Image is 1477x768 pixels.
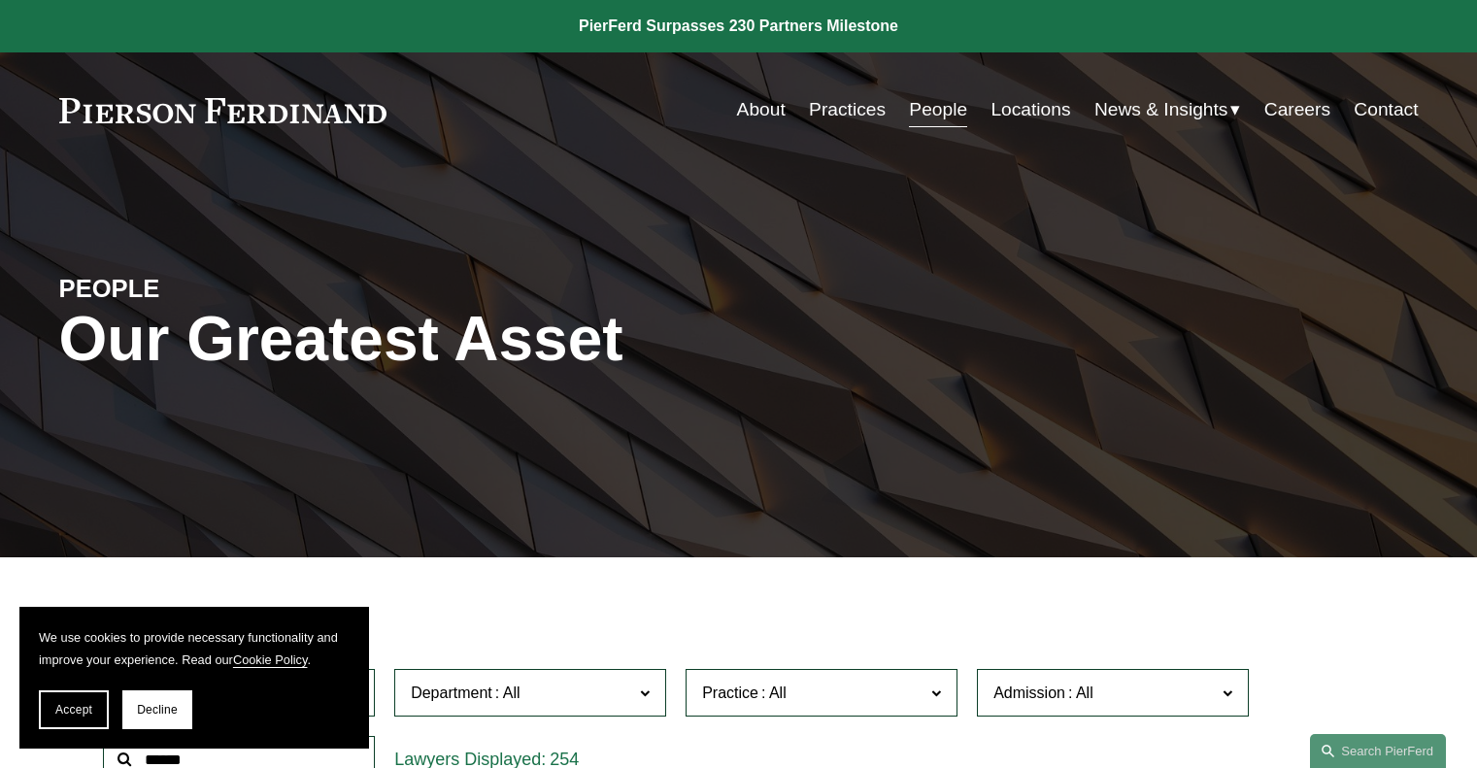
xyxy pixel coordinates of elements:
a: People [909,91,967,128]
span: Practice [702,685,758,701]
span: Department [411,685,492,701]
span: News & Insights [1094,93,1228,127]
a: Careers [1264,91,1330,128]
a: Search this site [1310,734,1446,768]
h4: PEOPLE [59,273,399,304]
button: Accept [39,690,109,729]
span: Decline [137,703,178,717]
span: Admission [993,685,1065,701]
a: Practices [809,91,886,128]
a: folder dropdown [1094,91,1241,128]
span: Accept [55,703,92,717]
p: We use cookies to provide necessary functionality and improve your experience. Read our . [39,626,350,671]
a: Locations [990,91,1070,128]
section: Cookie banner [19,607,369,749]
h1: Our Greatest Asset [59,304,965,375]
a: Cookie Policy [233,652,308,667]
a: Contact [1354,91,1418,128]
button: Decline [122,690,192,729]
a: About [737,91,786,128]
